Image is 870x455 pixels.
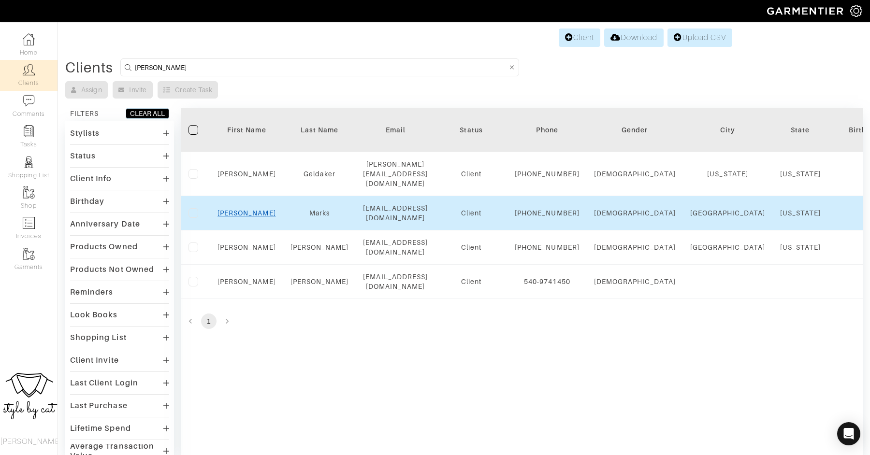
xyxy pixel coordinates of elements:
[290,243,349,251] a: [PERSON_NAME]
[587,108,683,152] th: Toggle SortBy
[70,265,154,274] div: Products Not Owned
[70,242,138,252] div: Products Owned
[363,203,428,223] div: [EMAIL_ADDRESS][DOMAIN_NAME]
[442,277,500,286] div: Client
[135,61,507,73] input: Search by name, email, phone, city, or state
[70,333,127,342] div: Shopping List
[23,217,35,229] img: orders-icon-0abe47150d42831381b5fb84f609e132dff9fe21cb692f30cb5eec754e2cba89.png
[23,156,35,168] img: stylists-icon-eb353228a002819b7ec25b43dbf5f0378dd9e0616d9560372ff212230b889e62.png
[780,169,821,179] div: [US_STATE]
[690,242,766,252] div: [GEOGRAPHIC_DATA]
[70,151,96,161] div: Status
[70,355,119,365] div: Client Invite
[363,159,428,188] div: [PERSON_NAME][EMAIL_ADDRESS][DOMAIN_NAME]
[126,108,169,119] button: CLEAR ALL
[837,422,860,445] div: Open Intercom Messenger
[442,208,500,218] div: Client
[442,125,500,135] div: Status
[594,169,676,179] div: [DEMOGRAPHIC_DATA]
[70,219,140,229] div: Anniversary Date
[309,209,330,217] a: Marks
[201,313,217,329] button: page 1
[604,28,664,47] a: Download
[690,169,766,179] div: [US_STATE]
[70,109,99,118] div: FILTERS
[594,277,676,286] div: [DEMOGRAPHIC_DATA]
[850,5,862,17] img: gear-icon-white-bd11855cb880d31180b6d7d6211b90ccbf57a29d726f0c71d8c61bd08dd39cc2.png
[594,242,676,252] div: [DEMOGRAPHIC_DATA]
[515,277,580,286] div: 540-9741450
[515,242,580,252] div: [PHONE_NUMBER]
[442,242,500,252] div: Client
[217,209,276,217] a: [PERSON_NAME]
[515,125,580,135] div: Phone
[217,243,276,251] a: [PERSON_NAME]
[594,208,676,218] div: [DEMOGRAPHIC_DATA]
[762,2,850,19] img: garmentier-logo-header-white-b43fb05a5012e4ada735d5af1a66efaba907eab6374d6393d1fbf88cb4ef424d.png
[559,28,600,47] a: Client
[363,272,428,291] div: [EMAIL_ADDRESS][DOMAIN_NAME]
[130,109,165,118] div: CLEAR ALL
[667,28,732,47] a: Upload CSV
[435,108,507,152] th: Toggle SortBy
[181,313,863,329] nav: pagination navigation
[690,125,766,135] div: City
[70,378,138,388] div: Last Client Login
[290,278,349,285] a: [PERSON_NAME]
[780,125,821,135] div: State
[290,125,349,135] div: Last Name
[304,170,335,178] a: Geldaker
[210,108,283,152] th: Toggle SortBy
[515,208,580,218] div: [PHONE_NUMBER]
[363,125,428,135] div: Email
[70,401,128,411] div: Last Purchase
[70,128,100,138] div: Stylists
[690,208,766,218] div: [GEOGRAPHIC_DATA]
[780,242,821,252] div: [US_STATE]
[23,64,35,76] img: clients-icon-6bae9207a08558b7cb47a8932f037763ab4055f8c8b6bfacd5dc20c3e0201464.png
[23,186,35,199] img: garments-icon-b7da505a4dc4fd61783c78ac3ca0ef83fa9d6f193b1c9dc38574b1d14d53ca28.png
[70,287,113,297] div: Reminders
[70,174,112,184] div: Client Info
[23,248,35,260] img: garments-icon-b7da505a4dc4fd61783c78ac3ca0ef83fa9d6f193b1c9dc38574b1d14d53ca28.png
[23,95,35,107] img: comment-icon-a0a6a9ef722e966f86d9cbdc48e553b5cf19dbc54f86b18d962a5391bc8f6eb6.png
[217,125,276,135] div: First Name
[70,424,131,433] div: Lifetime Spend
[283,108,356,152] th: Toggle SortBy
[217,278,276,285] a: [PERSON_NAME]
[70,197,104,206] div: Birthday
[65,63,113,72] div: Clients
[23,33,35,45] img: dashboard-icon-dbcd8f5a0b271acd01030246c82b418ddd0df26cd7fceb0bd07c9910d44c42f6.png
[363,238,428,257] div: [EMAIL_ADDRESS][DOMAIN_NAME]
[442,169,500,179] div: Client
[70,310,118,320] div: Look Books
[780,208,821,218] div: [US_STATE]
[217,170,276,178] a: [PERSON_NAME]
[23,125,35,137] img: reminder-icon-8004d30b9f0a5d33ae49ab947aed9ed385cf756f9e5892f1edd6e32f2345188e.png
[594,125,676,135] div: Gender
[515,169,580,179] div: [PHONE_NUMBER]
